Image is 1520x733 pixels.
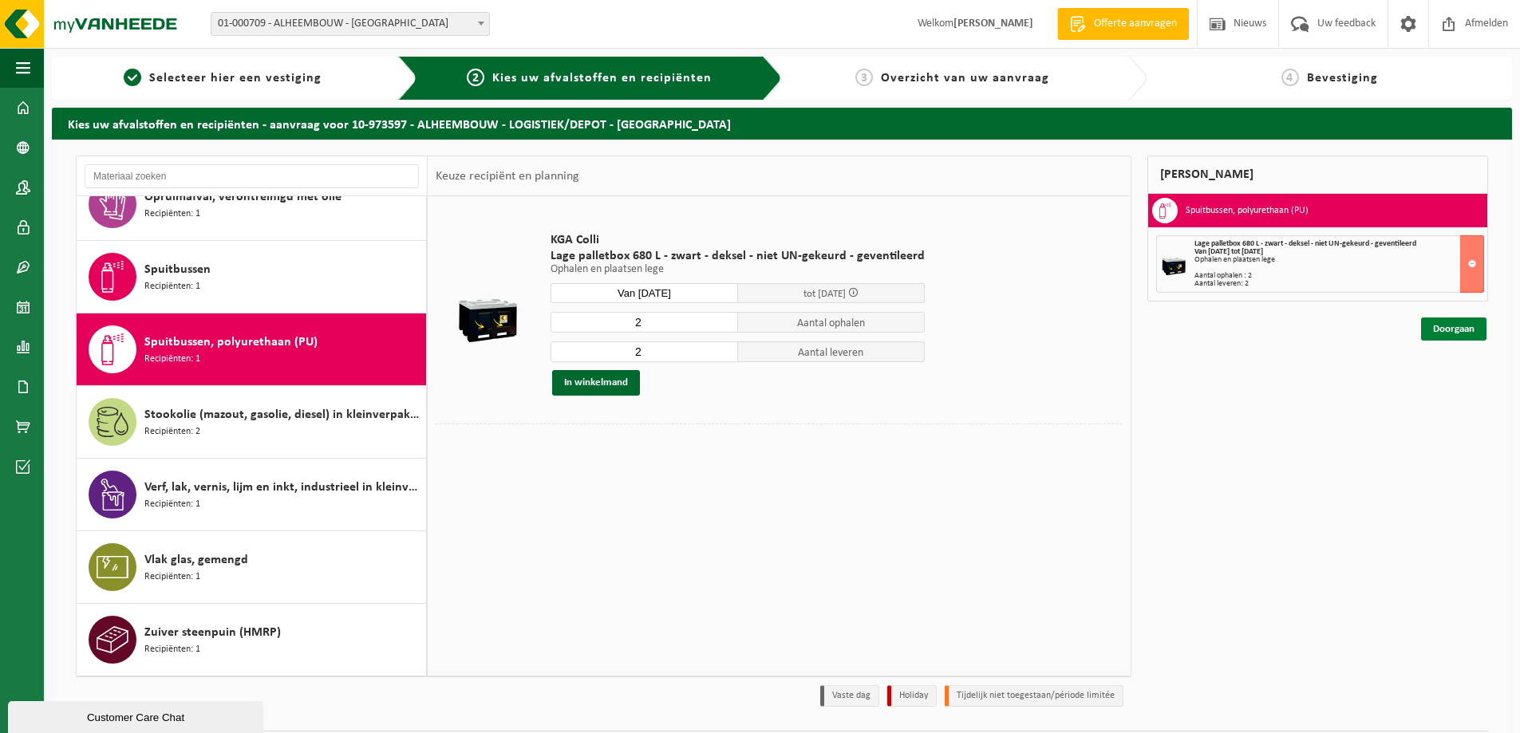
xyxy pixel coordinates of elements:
span: Aantal leveren [738,341,926,362]
button: Opruimafval, verontreinigd met olie Recipiënten: 1 [77,168,427,241]
span: Recipiënten: 1 [144,352,200,367]
div: [PERSON_NAME] [1147,156,1489,194]
li: Tijdelijk niet toegestaan/période limitée [945,685,1123,707]
span: Aantal ophalen [738,312,926,333]
span: tot [DATE] [803,289,846,299]
span: Recipiënten: 1 [144,569,200,585]
button: Spuitbussen, polyurethaan (PU) Recipiënten: 1 [77,313,427,386]
span: Zuiver steenpuin (HMRP) [144,623,281,642]
div: Keuze recipiënt en planning [428,156,587,196]
span: Stookolie (mazout, gasolie, diesel) in kleinverpakking [144,405,422,424]
span: Recipiënten: 1 [144,279,200,294]
button: In winkelmand [552,370,640,396]
li: Holiday [887,685,937,707]
span: Recipiënten: 1 [144,642,200,657]
strong: Van [DATE] tot [DATE] [1194,247,1263,256]
button: Spuitbussen Recipiënten: 1 [77,241,427,313]
a: 1Selecteer hier een vestiging [60,69,385,88]
span: Recipiënten: 1 [144,497,200,512]
div: Ophalen en plaatsen lege [1194,256,1484,264]
span: KGA Colli [551,232,925,248]
h2: Kies uw afvalstoffen en recipiënten - aanvraag voor 10-973597 - ALHEEMBOUW - LOGISTIEK/DEPOT - [G... [52,108,1512,139]
span: Selecteer hier een vestiging [149,72,322,85]
h3: Spuitbussen, polyurethaan (PU) [1186,198,1309,223]
span: 01-000709 - ALHEEMBOUW - OOSTNIEUWKERKE [211,13,489,35]
button: Stookolie (mazout, gasolie, diesel) in kleinverpakking Recipiënten: 2 [77,386,427,459]
span: Recipiënten: 2 [144,424,200,439]
button: Vlak glas, gemengd Recipiënten: 1 [77,531,427,604]
div: Aantal leveren: 2 [1194,280,1484,288]
span: Opruimafval, verontreinigd met olie [144,187,342,207]
span: Recipiënten: 1 [144,207,200,222]
span: Spuitbussen, polyurethaan (PU) [144,333,318,352]
span: Lage palletbox 680 L - zwart - deksel - niet UN-gekeurd - geventileerd [1194,239,1416,248]
p: Ophalen en plaatsen lege [551,264,925,275]
span: 3 [855,69,873,86]
span: Bevestiging [1307,72,1378,85]
span: Kies uw afvalstoffen en recipiënten [492,72,712,85]
span: Verf, lak, vernis, lijm en inkt, industrieel in kleinverpakking [144,478,422,497]
input: Materiaal zoeken [85,164,419,188]
span: Overzicht van uw aanvraag [881,72,1049,85]
span: 01-000709 - ALHEEMBOUW - OOSTNIEUWKERKE [211,12,490,36]
span: 2 [467,69,484,86]
span: Vlak glas, gemengd [144,550,248,569]
span: Spuitbussen [144,260,211,279]
button: Verf, lak, vernis, lijm en inkt, industrieel in kleinverpakking Recipiënten: 1 [77,459,427,531]
input: Selecteer datum [551,283,738,303]
strong: [PERSON_NAME] [953,18,1033,30]
a: Doorgaan [1421,317,1486,341]
button: Zuiver steenpuin (HMRP) Recipiënten: 1 [77,604,427,676]
li: Vaste dag [820,685,879,707]
iframe: chat widget [8,698,266,733]
a: Offerte aanvragen [1057,8,1189,40]
span: 1 [124,69,141,86]
span: Offerte aanvragen [1090,16,1181,32]
span: Lage palletbox 680 L - zwart - deksel - niet UN-gekeurd - geventileerd [551,248,925,264]
div: Aantal ophalen : 2 [1194,272,1484,280]
span: 4 [1281,69,1299,86]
